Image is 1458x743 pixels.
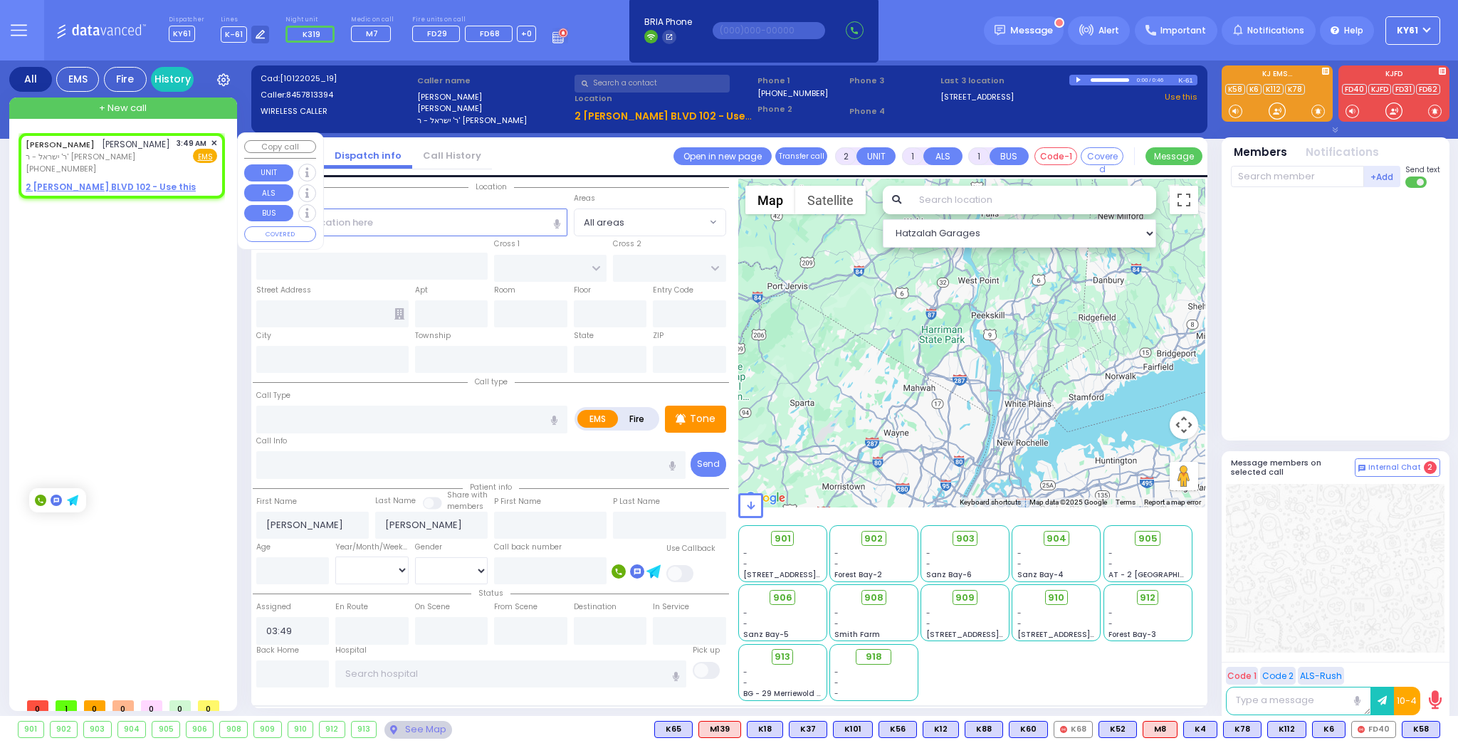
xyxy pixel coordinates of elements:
label: Call Type [256,390,290,401]
span: Sanz Bay-5 [743,629,789,640]
div: BLS [923,721,959,738]
button: Internal Chat 2 [1355,458,1440,477]
input: Search member [1231,166,1364,187]
span: Other building occupants [394,308,404,320]
span: All areas [574,209,726,236]
div: BLS [879,721,917,738]
div: 0:00 [1136,72,1149,88]
div: FD40 [1351,721,1396,738]
label: Fire units on call [412,16,537,24]
a: Use this [1165,91,1197,103]
span: All areas [575,209,706,235]
button: Code 1 [1226,667,1258,685]
span: - [743,618,748,629]
a: K78 [1285,84,1305,95]
label: Lines [221,16,270,24]
a: K58 [1225,84,1245,95]
span: - [743,608,748,618]
span: - [1017,608,1022,618]
span: Phone 1 [757,75,844,87]
label: Back Home [256,645,299,656]
label: Call Info [256,436,287,447]
span: Status [471,588,510,599]
input: Search location [910,186,1156,214]
span: 902 [864,532,883,546]
span: 909 [955,591,975,605]
div: BLS [1098,721,1137,738]
label: Township [415,330,451,342]
div: K58 [1402,721,1440,738]
a: [PERSON_NAME] [26,139,95,150]
button: Members [1234,144,1287,161]
label: KJFD [1338,70,1449,80]
span: Sanz Bay-6 [926,569,972,580]
label: Gender [415,542,442,553]
span: + New call [99,101,147,115]
label: EMS [577,410,619,428]
button: Code 2 [1260,667,1296,685]
span: Send text [1405,164,1440,175]
label: City [256,330,271,342]
div: 913 [352,722,377,737]
p: Tone [690,411,715,426]
span: 903 [956,532,975,546]
div: 904 [118,722,146,737]
div: ALS KJ [1143,721,1178,738]
div: K68 [1054,721,1093,738]
span: - [1017,548,1022,559]
span: 3:49 AM [177,138,206,149]
button: Message [1145,147,1202,165]
button: UNIT [244,164,293,181]
div: BLS [654,721,693,738]
span: - [1108,618,1113,629]
input: Search hospital [335,660,686,687]
span: Location [468,181,514,192]
span: K319 [303,28,320,40]
span: ✕ [211,137,217,149]
span: Call type [468,376,515,387]
label: En Route [335,601,368,613]
span: - [834,618,839,629]
div: Year/Month/Week/Day [335,542,409,553]
label: KJ EMS... [1222,70,1333,80]
label: [PERSON_NAME] [417,102,570,115]
span: 0 [198,700,219,711]
label: Night unit [285,16,339,24]
span: Forest Bay-3 [1108,629,1156,640]
span: [STREET_ADDRESS][PERSON_NAME] [926,629,1061,640]
span: Phone 3 [849,75,936,87]
div: 909 [254,722,281,737]
label: Age [256,542,271,553]
span: Internal Chat [1368,463,1421,473]
div: K65 [654,721,693,738]
span: +0 [521,28,532,39]
span: - [926,548,930,559]
span: BG - 29 Merriewold S. [743,688,823,699]
span: FD68 [480,28,500,39]
span: KY61 [1397,24,1418,37]
span: 918 [866,650,882,664]
div: BLS [747,721,783,738]
button: Map camera controls [1170,411,1198,439]
div: BLS [1402,721,1440,738]
div: See map [384,721,451,739]
span: [STREET_ADDRESS][PERSON_NAME] [1017,629,1152,640]
button: +Add [1364,166,1401,187]
input: Search a contact [575,75,730,93]
button: Show street map [745,186,795,214]
a: Dispatch info [324,149,412,162]
div: K88 [965,721,1003,738]
button: Covered [1081,147,1123,165]
label: Apt [415,285,428,296]
label: [PHONE_NUMBER] [757,88,828,98]
span: - [834,548,839,559]
span: [STREET_ADDRESS][PERSON_NAME] [743,569,878,580]
div: 905 [152,722,179,737]
button: Drag Pegman onto the map to open Street View [1170,462,1198,490]
span: 0 [169,700,191,711]
span: 0 [27,700,48,711]
button: Code-1 [1034,147,1077,165]
label: Room [494,285,515,296]
div: K56 [879,721,917,738]
div: K4 [1183,721,1217,738]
